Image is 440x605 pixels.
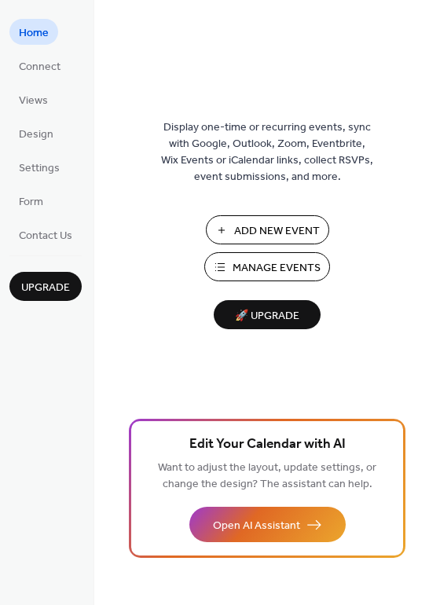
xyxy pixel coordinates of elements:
[9,188,53,214] a: Form
[19,160,60,177] span: Settings
[213,518,300,534] span: Open AI Assistant
[9,86,57,112] a: Views
[9,53,70,79] a: Connect
[19,126,53,143] span: Design
[9,154,69,180] a: Settings
[189,434,346,456] span: Edit Your Calendar with AI
[233,260,321,277] span: Manage Events
[214,300,321,329] button: 🚀 Upgrade
[19,228,72,244] span: Contact Us
[19,25,49,42] span: Home
[19,59,60,75] span: Connect
[189,507,346,542] button: Open AI Assistant
[204,252,330,281] button: Manage Events
[161,119,373,185] span: Display one-time or recurring events, sync with Google, Outlook, Zoom, Eventbrite, Wix Events or ...
[19,194,43,211] span: Form
[223,306,311,327] span: 🚀 Upgrade
[9,272,82,301] button: Upgrade
[206,215,329,244] button: Add New Event
[234,223,320,240] span: Add New Event
[9,222,82,247] a: Contact Us
[9,19,58,45] a: Home
[158,457,376,495] span: Want to adjust the layout, update settings, or change the design? The assistant can help.
[19,93,48,109] span: Views
[21,280,70,296] span: Upgrade
[9,120,63,146] a: Design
